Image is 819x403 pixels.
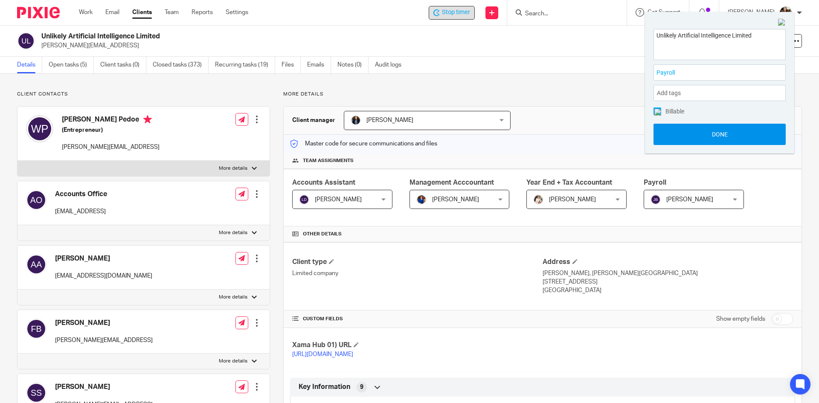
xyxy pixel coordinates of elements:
span: Management Acccountant [409,179,494,186]
a: Notes (0) [337,57,369,73]
label: Show empty fields [716,315,765,323]
h4: Accounts Office [55,190,107,199]
a: [URL][DOMAIN_NAME] [292,351,353,357]
p: Limited company [292,269,543,278]
h2: Unlikely Artificial Intelligence Limited [41,32,557,41]
div: Unlikely Artificial Intelligence Limited [429,6,475,20]
img: svg%3E [299,194,309,205]
span: Year End + Tax Accountant [526,179,612,186]
h4: Xama Hub 01) URL [292,341,543,350]
a: Settings [226,8,248,17]
span: Key Information [299,383,350,391]
a: Audit logs [375,57,408,73]
a: Reports [192,8,213,17]
a: Team [165,8,179,17]
span: [PERSON_NAME] [666,197,713,203]
p: More details [219,294,247,301]
p: [EMAIL_ADDRESS][DOMAIN_NAME] [55,272,152,280]
span: [PERSON_NAME] [549,197,596,203]
span: Other details [303,231,342,238]
a: Closed tasks (373) [153,57,209,73]
input: Search [524,10,601,18]
h4: CUSTOM FIELDS [292,316,543,322]
span: [PERSON_NAME] [432,197,479,203]
span: [PERSON_NAME] [315,197,362,203]
textarea: Unlikely Artificial Intelligence Limited [654,29,785,57]
img: martin-hickman.jpg [351,115,361,125]
a: Clients [132,8,152,17]
p: More details [219,358,247,365]
i: Primary [143,115,152,124]
a: Files [282,57,301,73]
p: [STREET_ADDRESS] [543,278,793,286]
a: Email [105,8,119,17]
span: Stop timer [442,8,470,17]
p: [PERSON_NAME] [728,8,775,17]
p: More details [219,229,247,236]
img: svg%3E [26,383,46,403]
h4: Address [543,258,793,267]
img: MaxAcc_Sep21_ElliDeanPhoto_030.jpg [779,6,793,20]
span: Accounts Assistant [292,179,355,186]
a: Client tasks (0) [100,57,146,73]
span: Payroll [656,68,764,77]
h4: [PERSON_NAME] [55,254,152,263]
a: Details [17,57,42,73]
img: Nicole.jpeg [416,194,427,205]
p: More details [219,165,247,172]
span: Billable [665,108,684,114]
p: [PERSON_NAME][EMAIL_ADDRESS] [55,336,153,345]
p: [PERSON_NAME][EMAIL_ADDRESS] [62,143,160,151]
img: Close [778,19,786,26]
span: Get Support [648,9,680,15]
span: Team assignments [303,157,354,164]
span: [PERSON_NAME] [366,117,413,123]
p: [PERSON_NAME], [PERSON_NAME][GEOGRAPHIC_DATA] [543,269,793,278]
h3: Client manager [292,116,335,125]
img: Kayleigh%20Henson.jpeg [533,194,543,205]
span: Payroll [644,179,666,186]
img: svg%3E [26,190,46,210]
img: Pixie [17,7,60,18]
p: Master code for secure communications and files [290,139,437,148]
span: 9 [360,383,363,391]
img: checked.png [654,109,661,116]
h4: [PERSON_NAME] [55,383,153,391]
h4: Client type [292,258,543,267]
img: svg%3E [17,32,35,50]
a: Recurring tasks (19) [215,57,275,73]
p: Client contacts [17,91,270,98]
a: Work [79,8,93,17]
h4: [PERSON_NAME] Pedoe [62,115,160,126]
p: [EMAIL_ADDRESS] [55,207,107,216]
a: Emails [307,57,331,73]
h4: [PERSON_NAME] [55,319,153,328]
h5: (Entrepreneur) [62,126,160,134]
img: svg%3E [26,115,53,142]
img: svg%3E [26,319,46,339]
p: [GEOGRAPHIC_DATA] [543,286,793,295]
span: Add tags [657,87,685,100]
a: Open tasks (5) [49,57,94,73]
img: svg%3E [26,254,46,275]
button: Done [653,124,786,145]
p: [PERSON_NAME][EMAIL_ADDRESS] [41,41,686,50]
img: svg%3E [651,194,661,205]
p: More details [283,91,802,98]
